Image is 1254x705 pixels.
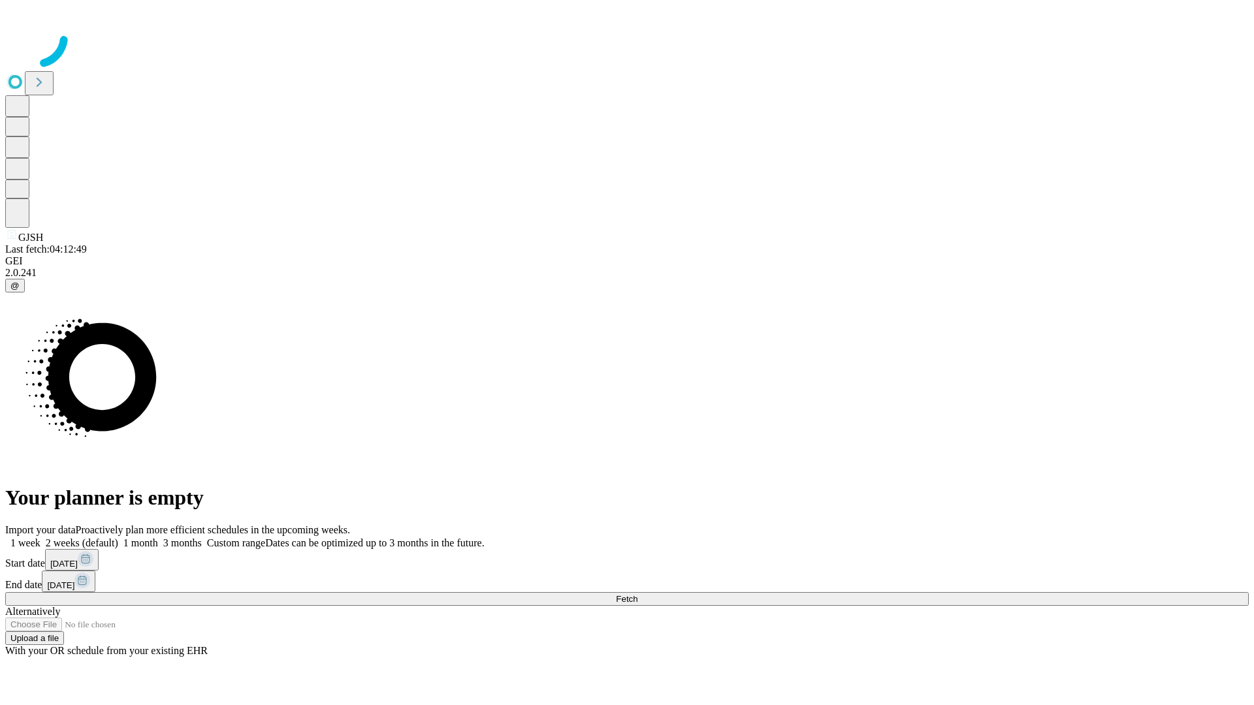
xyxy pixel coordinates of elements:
[10,281,20,290] span: @
[123,537,158,548] span: 1 month
[47,580,74,590] span: [DATE]
[265,537,484,548] span: Dates can be optimized up to 3 months in the future.
[5,243,87,255] span: Last fetch: 04:12:49
[76,524,350,535] span: Proactively plan more efficient schedules in the upcoming weeks.
[42,571,95,592] button: [DATE]
[5,606,60,617] span: Alternatively
[45,549,99,571] button: [DATE]
[616,594,637,604] span: Fetch
[10,537,40,548] span: 1 week
[5,486,1249,510] h1: Your planner is empty
[163,537,202,548] span: 3 months
[5,524,76,535] span: Import your data
[50,559,78,569] span: [DATE]
[5,549,1249,571] div: Start date
[5,267,1249,279] div: 2.0.241
[18,232,43,243] span: GJSH
[5,592,1249,606] button: Fetch
[46,537,118,548] span: 2 weeks (default)
[5,571,1249,592] div: End date
[5,279,25,292] button: @
[5,631,64,645] button: Upload a file
[5,255,1249,267] div: GEI
[207,537,265,548] span: Custom range
[5,645,208,656] span: With your OR schedule from your existing EHR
